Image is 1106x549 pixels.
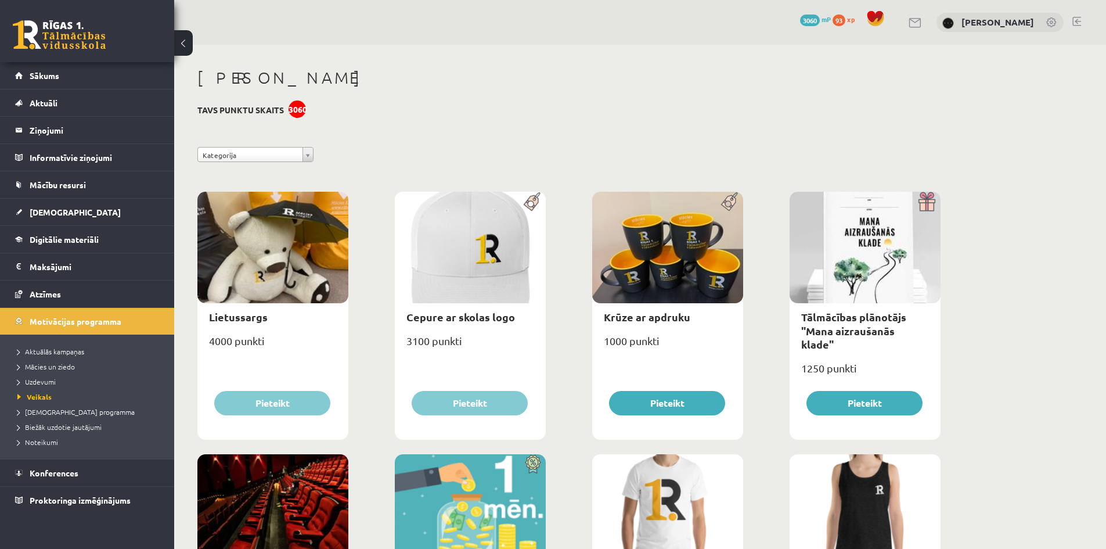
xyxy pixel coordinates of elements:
[197,147,314,162] a: Kategorija
[17,392,163,402] a: Veikals
[30,144,160,171] legend: Informatīvie ziņojumi
[15,308,160,335] a: Motivācijas programma
[17,361,163,372] a: Mācies un ziedo
[406,310,515,324] a: Cepure ar skolas logo
[806,391,923,415] button: Pieteikt
[395,331,546,360] div: 3100 punkti
[914,192,941,211] img: Dāvana ar pārsteigumu
[520,454,546,474] img: Atlaide
[15,226,160,253] a: Digitālie materiāli
[214,391,330,415] button: Pieteikt
[17,422,102,432] span: Biežāk uzdotie jautājumi
[30,234,99,245] span: Digitālie materiāli
[30,495,131,505] span: Proktoringa izmēģinājums
[800,15,831,24] a: 3060 mP
[942,17,954,29] img: Ansis Eglājs
[17,392,52,401] span: Veikals
[17,347,84,356] span: Aktuālās kampaņas
[30,117,160,143] legend: Ziņojumi
[822,15,831,24] span: mP
[961,16,1034,28] a: [PERSON_NAME]
[15,199,160,225] a: [DEMOGRAPHIC_DATA]
[15,487,160,514] a: Proktoringa izmēģinājums
[15,460,160,486] a: Konferences
[30,468,78,478] span: Konferences
[15,144,160,171] a: Informatīvie ziņojumi
[17,422,163,432] a: Biežāk uzdotie jautājumi
[30,70,59,81] span: Sākums
[30,98,57,108] span: Aktuāli
[592,331,743,360] div: 1000 punkti
[609,391,725,415] button: Pieteikt
[17,437,163,447] a: Noteikumi
[17,376,163,387] a: Uzdevumi
[15,281,160,307] a: Atzīmes
[13,20,106,49] a: Rīgas 1. Tālmācības vidusskola
[801,310,906,351] a: Tālmācības plānotājs "Mana aizraušanās klade"
[833,15,860,24] a: 93 xp
[412,391,528,415] button: Pieteikt
[17,377,56,386] span: Uzdevumi
[30,207,121,217] span: [DEMOGRAPHIC_DATA]
[15,171,160,198] a: Mācību resursi
[520,192,546,211] img: Populāra prece
[289,101,306,118] div: 3060
[847,15,855,24] span: xp
[717,192,743,211] img: Populāra prece
[604,310,690,324] a: Krūze ar apdruku
[833,15,845,26] span: 93
[800,15,820,26] span: 3060
[15,62,160,89] a: Sākums
[15,117,160,143] a: Ziņojumi
[17,437,58,447] span: Noteikumi
[17,346,163,357] a: Aktuālās kampaņas
[209,310,268,324] a: Lietussargs
[30,253,160,280] legend: Maksājumi
[17,362,75,371] span: Mācies un ziedo
[17,407,163,417] a: [DEMOGRAPHIC_DATA] programma
[30,316,121,326] span: Motivācijas programma
[197,68,941,88] h1: [PERSON_NAME]
[30,180,86,190] span: Mācību resursi
[197,105,284,115] h3: Tavs punktu skaits
[197,331,348,360] div: 4000 punkti
[17,407,135,417] span: [DEMOGRAPHIC_DATA] programma
[203,148,298,163] span: Kategorija
[790,358,941,387] div: 1250 punkti
[15,253,160,280] a: Maksājumi
[15,89,160,116] a: Aktuāli
[30,289,61,299] span: Atzīmes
